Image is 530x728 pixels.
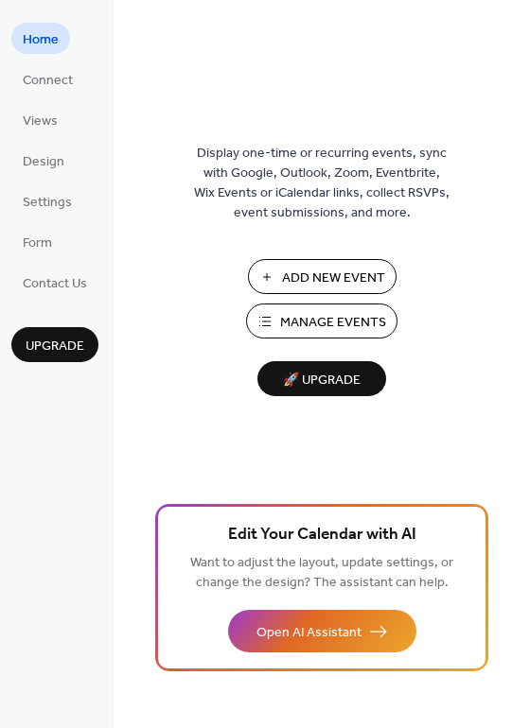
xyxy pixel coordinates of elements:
[280,313,386,333] span: Manage Events
[11,23,70,54] a: Home
[269,368,375,393] span: 🚀 Upgrade
[23,30,59,50] span: Home
[23,234,52,253] span: Form
[11,327,98,362] button: Upgrade
[23,274,87,294] span: Contact Us
[23,152,64,172] span: Design
[190,550,453,596] span: Want to adjust the layout, update settings, or change the design? The assistant can help.
[257,361,386,396] button: 🚀 Upgrade
[11,185,83,217] a: Settings
[194,144,450,223] span: Display one-time or recurring events, sync with Google, Outlook, Zoom, Eventbrite, Wix Events or ...
[23,71,73,91] span: Connect
[11,104,69,135] a: Views
[248,259,397,294] button: Add New Event
[23,193,72,213] span: Settings
[228,610,416,652] button: Open AI Assistant
[26,337,84,356] span: Upgrade
[23,112,58,131] span: Views
[256,623,362,643] span: Open AI Assistant
[11,226,63,257] a: Form
[11,145,76,176] a: Design
[11,63,84,95] a: Connect
[228,522,416,548] span: Edit Your Calendar with AI
[246,303,397,338] button: Manage Events
[282,269,385,288] span: Add New Event
[11,267,98,298] a: Contact Us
